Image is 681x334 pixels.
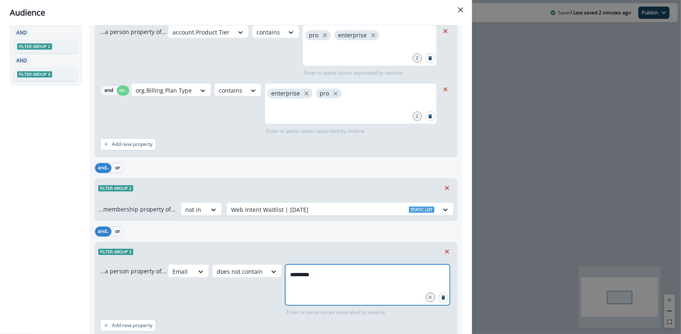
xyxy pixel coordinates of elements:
[438,293,448,302] button: Search
[309,32,318,39] p: pro
[95,227,111,236] button: and..
[440,182,454,194] button: Remove
[440,245,454,258] button: Remove
[17,71,52,77] span: Filter group 3
[425,53,435,63] button: Search
[15,57,28,64] p: AND
[112,141,152,147] p: Add new property
[413,111,422,121] div: 2
[111,227,124,236] button: or
[426,293,435,302] div: 0
[117,86,129,95] button: or..
[17,43,52,50] span: Filter group 2
[98,185,133,191] span: Filter group 2
[439,25,452,37] button: Remove
[338,32,367,39] p: enterprise
[454,3,467,16] button: Close
[100,319,156,332] button: Add new property
[265,127,366,135] p: Enter or paste values separated by newline
[271,90,300,97] p: enterprise
[98,249,133,255] span: Filter group 3
[331,89,340,98] button: close
[15,29,28,36] p: AND
[95,163,111,173] button: and..
[10,7,462,19] div: Audience
[285,309,387,316] p: Enter or paste values separated by newline
[413,53,422,63] div: 2
[369,31,377,39] button: close
[302,69,404,77] p: Enter or paste values separated by newline
[100,27,166,36] p: ...a person property of...
[100,86,117,95] button: and
[111,163,124,173] button: or
[439,83,452,95] button: Remove
[100,138,156,150] button: Add new property
[320,90,329,97] p: pro
[98,205,176,214] p: ...membership property of...
[112,323,152,328] p: Add new property
[425,111,435,121] button: Search
[100,267,166,275] p: ...a person property of...
[302,89,311,98] button: close
[321,31,329,39] button: close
